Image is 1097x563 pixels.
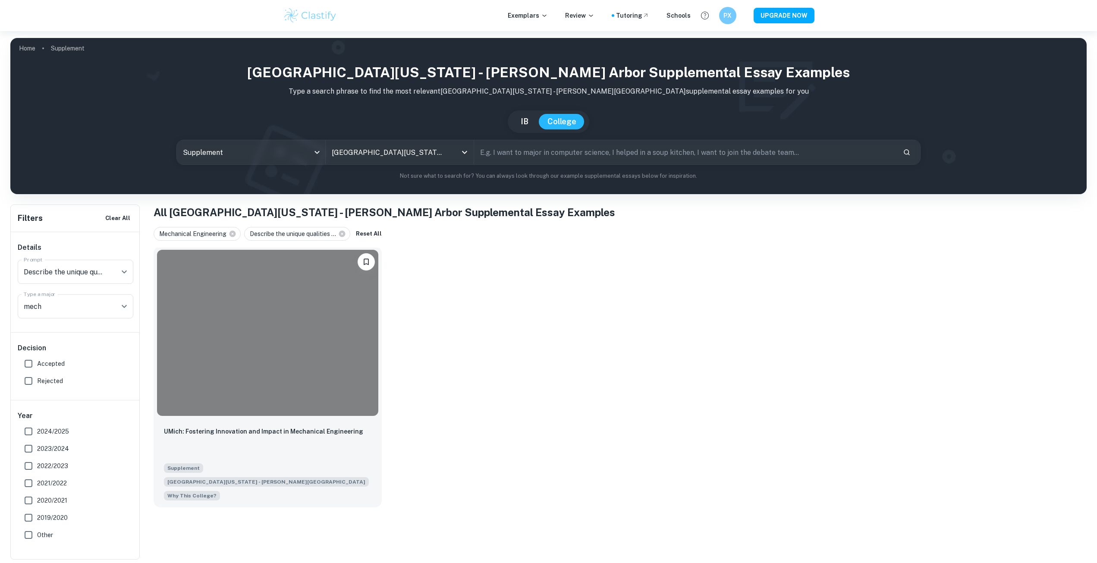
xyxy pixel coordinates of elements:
[754,8,814,23] button: UPGRADE NOW
[474,140,896,164] input: E.g. I want to major in computer science, I helped in a soup kitchen, I want to join the debate t...
[154,204,1087,220] h1: All [GEOGRAPHIC_DATA][US_STATE] - [PERSON_NAME] Arbor Supplemental Essay Examples
[539,114,585,129] button: College
[283,7,338,24] img: Clastify logo
[177,140,325,164] div: Supplement
[250,229,340,239] span: Describe the unique qualities ...
[17,172,1080,180] p: Not sure what to search for? You can always look through our example supplemental essays below fo...
[164,490,220,500] span: Describe the unique qualities that attract you to the specific undergraduate College or School (i...
[118,266,130,278] button: Open
[459,146,471,158] button: Open
[18,212,43,224] h6: Filters
[167,492,217,500] span: Why This College?
[37,359,65,368] span: Accepted
[37,496,67,505] span: 2020/2021
[358,253,375,270] button: Bookmark
[354,227,384,240] button: Reset All
[18,343,133,353] h6: Decision
[19,42,35,54] a: Home
[719,7,736,24] button: PX
[51,44,85,53] p: Supplement
[37,427,69,436] span: 2024/2025
[723,11,732,20] h6: PX
[118,300,130,312] button: Open
[37,444,69,453] span: 2023/2024
[666,11,691,20] a: Schools
[10,38,1087,194] img: profile cover
[37,461,68,471] span: 2022/2023
[24,290,56,298] label: Type a major
[164,427,363,436] p: UMich: Fostering Innovation and Impact in Mechanical Engineering
[512,114,537,129] button: IB
[103,212,132,225] button: Clear All
[616,11,649,20] a: Tutoring
[164,477,369,487] span: [GEOGRAPHIC_DATA][US_STATE] - [PERSON_NAME][GEOGRAPHIC_DATA]
[17,62,1080,83] h1: [GEOGRAPHIC_DATA][US_STATE] - [PERSON_NAME] Arbor Supplemental Essay Examples
[18,242,133,253] h6: Details
[508,11,548,20] p: Exemplars
[17,86,1080,97] p: Type a search phrase to find the most relevant [GEOGRAPHIC_DATA][US_STATE] - [PERSON_NAME][GEOGRA...
[24,256,43,263] label: Prompt
[18,411,133,421] h6: Year
[37,513,68,522] span: 2019/2020
[154,248,382,509] a: BookmarkUMich: Fostering Innovation and Impact in Mechanical EngineeringSupplement[GEOGRAPHIC_DAT...
[154,227,241,241] div: Mechanical Engineering
[159,229,230,239] span: Mechanical Engineering
[565,11,594,20] p: Review
[899,145,914,160] button: Search
[244,227,350,241] div: Describe the unique qualities ...
[164,463,203,473] span: Supplement
[37,530,53,540] span: Other
[37,478,67,488] span: 2021/2022
[37,376,63,386] span: Rejected
[698,8,712,23] button: Help and Feedback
